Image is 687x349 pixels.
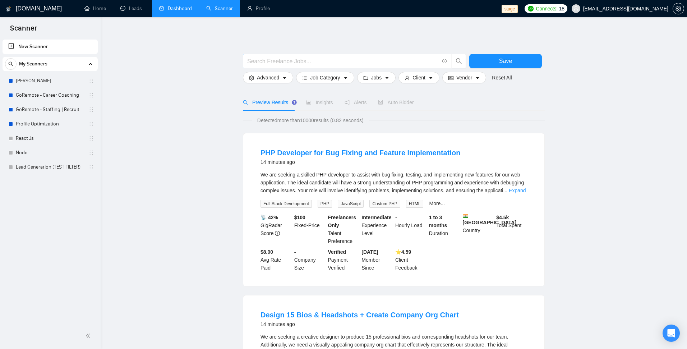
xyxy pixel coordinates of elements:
input: Search Freelance Jobs... [247,57,439,66]
b: $ 100 [294,215,305,220]
b: [DATE] [361,249,378,255]
div: Tooltip anchor [291,99,298,106]
a: Profile Optimization [16,117,84,131]
span: Save [499,56,512,65]
b: $ 4.5k [496,215,509,220]
span: area-chart [306,100,311,105]
div: Fixed-Price [293,213,327,245]
span: caret-down [343,75,348,80]
span: idcard [448,75,453,80]
li: New Scanner [3,40,98,54]
span: double-left [86,332,93,339]
span: 18 [559,5,564,13]
div: Member Since [360,248,394,272]
div: GigRadar Score [259,213,293,245]
button: userClientcaret-down [398,72,439,83]
span: setting [249,75,254,80]
a: Expand [509,188,526,193]
button: setting [673,3,684,14]
span: holder [88,92,94,98]
div: 14 minutes ago [260,158,460,166]
span: Auto Bidder [378,100,414,105]
b: Freelancers Only [328,215,356,228]
span: bars [302,75,307,80]
button: Save [469,54,542,68]
img: upwork-logo.png [528,6,534,12]
span: user [573,6,578,11]
span: caret-down [428,75,433,80]
span: Scanner [4,23,43,38]
span: folder [363,75,368,80]
span: Detected more than 10000 results (0.82 seconds) [252,116,369,124]
span: Insights [306,100,333,105]
a: dashboardDashboard [159,5,192,12]
span: holder [88,150,94,156]
li: My Scanners [3,57,98,174]
span: info-circle [442,59,447,64]
span: search [452,58,466,64]
span: caret-down [384,75,389,80]
span: notification [345,100,350,105]
span: Full Stack Development [260,200,312,208]
span: caret-down [475,75,480,80]
a: setting [673,6,684,12]
div: Client Feedback [394,248,428,272]
button: search [452,54,466,68]
div: Duration [428,213,461,245]
a: GoRemote - Staffing | Recruitment [16,102,84,117]
span: stage [502,5,518,13]
div: Country [461,213,495,245]
a: Design 15 Bios & Headshots + Create Company Org Chart [260,311,459,319]
div: 14 minutes ago [260,320,459,329]
div: Talent Preference [327,213,360,245]
div: Open Intercom Messenger [663,325,680,342]
a: GoRemote - Career Coaching [16,88,84,102]
span: caret-down [282,75,287,80]
a: Node [16,146,84,160]
span: Jobs [371,74,382,82]
span: robot [378,100,383,105]
span: Alerts [345,100,367,105]
a: New Scanner [8,40,92,54]
b: [GEOGRAPHIC_DATA] [463,213,517,225]
div: Experience Level [360,213,394,245]
b: $8.00 [260,249,273,255]
a: [PERSON_NAME] [16,74,84,88]
b: 1 to 3 months [429,215,447,228]
span: HTML [406,200,424,208]
span: setting [673,6,684,12]
div: Company Size [293,248,327,272]
b: Verified [328,249,346,255]
span: Client [412,74,425,82]
b: 📡 42% [260,215,278,220]
div: Payment Verified [327,248,360,272]
b: Intermediate [361,215,391,220]
a: React Js [16,131,84,146]
img: logo [6,3,11,15]
a: userProfile [247,5,270,12]
span: PHP [318,200,332,208]
a: Lead Generation (TEST FILTER) [16,160,84,174]
div: Avg Rate Paid [259,248,293,272]
b: ⭐️ 4.59 [395,249,411,255]
a: Reset All [492,74,512,82]
button: folderJobscaret-down [357,72,396,83]
a: messageLeads [120,5,145,12]
span: holder [88,78,94,84]
span: info-circle [275,231,280,236]
span: search [5,61,16,66]
span: My Scanners [19,57,47,71]
a: homeHome [84,5,106,12]
span: We are seeking a skilled PHP developer to assist with bug fixing, testing, and implementing new f... [260,172,524,193]
b: - [294,249,296,255]
span: Job Category [310,74,340,82]
span: Vendor [456,74,472,82]
a: More... [429,201,445,206]
div: We are seeking a skilled PHP developer to assist with bug fixing, testing, and implementing new f... [260,171,527,194]
img: 🇮🇳 [463,213,468,219]
span: search [243,100,248,105]
span: Custom PHP [369,200,400,208]
button: idcardVendorcaret-down [442,72,486,83]
button: search [5,58,17,70]
span: holder [88,121,94,127]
